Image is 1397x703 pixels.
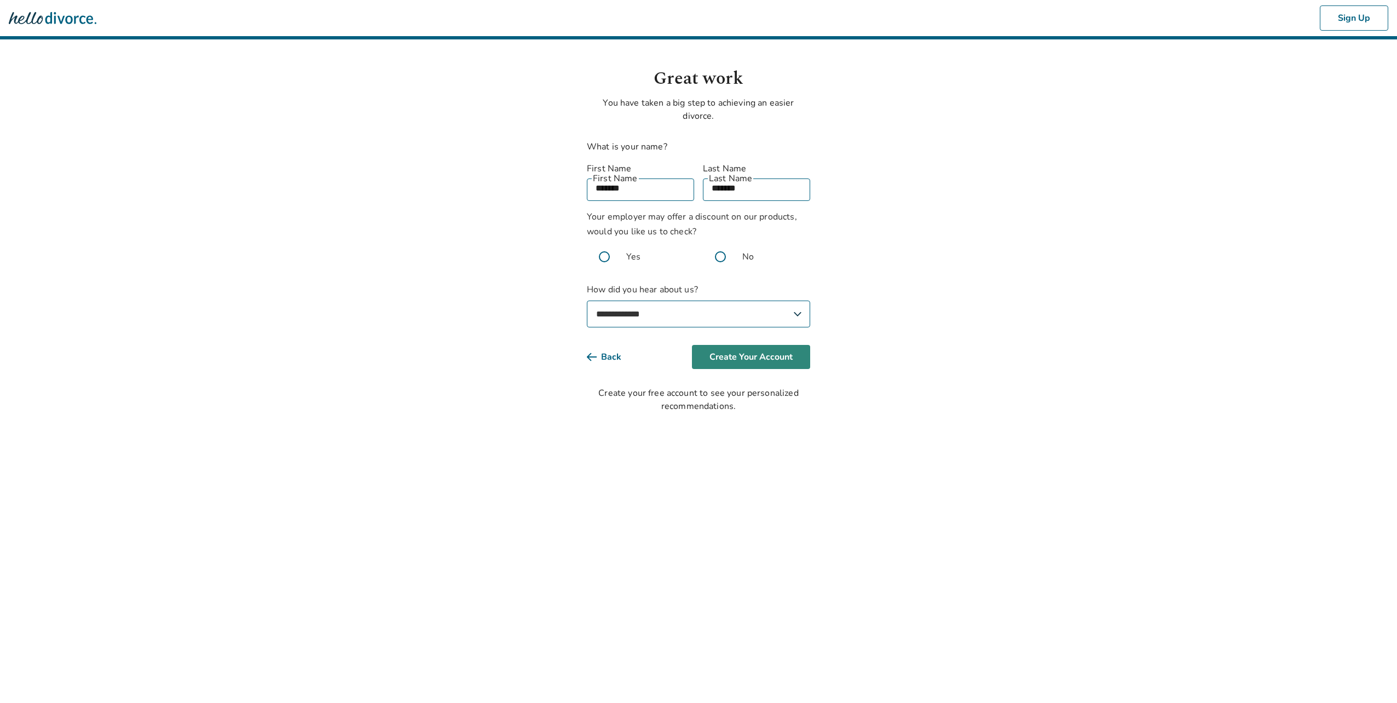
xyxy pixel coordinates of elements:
[587,345,639,369] button: Back
[692,345,810,369] button: Create Your Account
[9,7,96,29] img: Hello Divorce Logo
[703,162,810,175] label: Last Name
[1342,650,1397,703] iframe: Chat Widget
[587,211,797,238] span: Your employer may offer a discount on our products, would you like us to check?
[587,66,810,92] h1: Great work
[587,387,810,413] div: Create your free account to see your personalized recommendations.
[587,283,810,327] label: How did you hear about us?
[587,96,810,123] p: You have taken a big step to achieving an easier divorce.
[1320,5,1388,31] button: Sign Up
[587,301,810,327] select: How did you hear about us?
[587,162,694,175] label: First Name
[742,250,754,263] span: No
[587,141,667,153] label: What is your name?
[626,250,640,263] span: Yes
